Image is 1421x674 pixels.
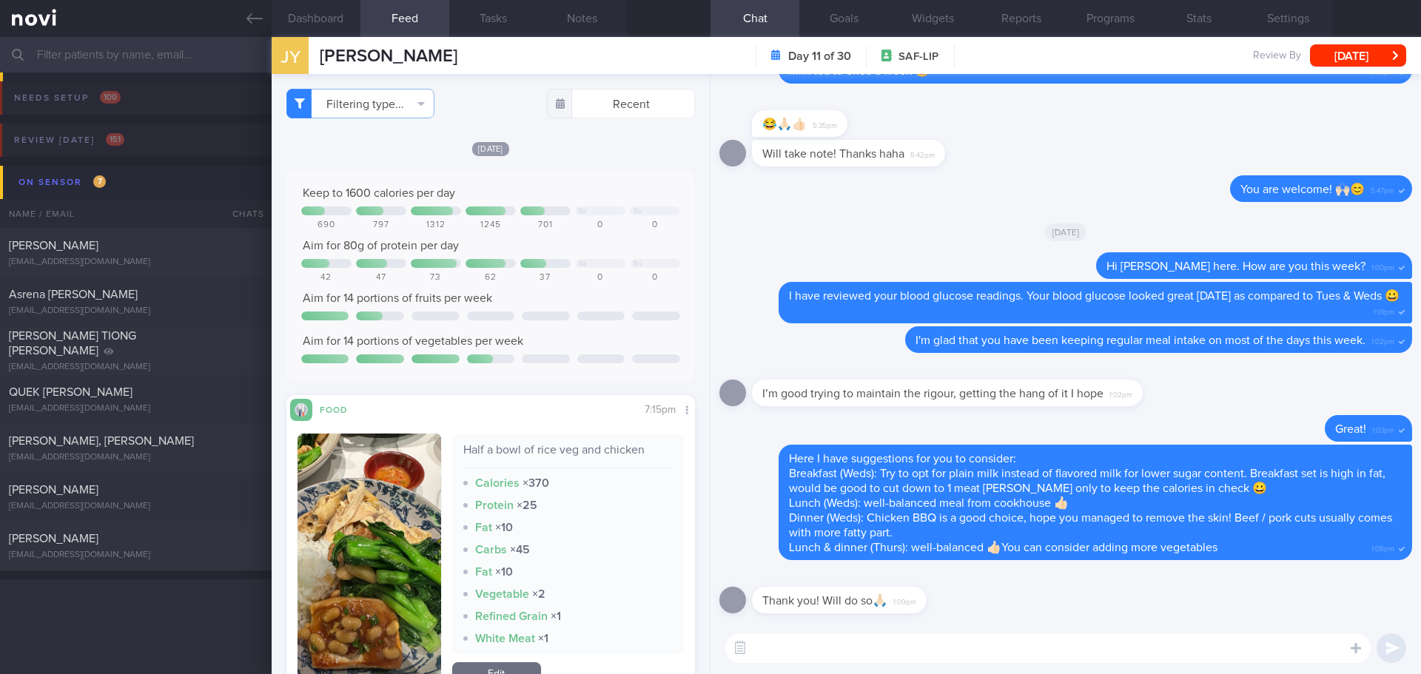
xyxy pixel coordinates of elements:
span: 😂🙏🏻👍🏻 [762,118,807,130]
strong: Fat [475,566,492,578]
span: Hi [PERSON_NAME] here. How are you this week? [1106,260,1365,272]
div: [EMAIL_ADDRESS][DOMAIN_NAME] [9,501,263,512]
strong: × 10 [495,522,513,533]
strong: × 1 [538,633,548,644]
span: Lunch & dinner (Thurs): well-balanced 👍🏻You can consider adding more vegetables [789,542,1217,553]
strong: Protein [475,499,514,511]
span: You are welcome! 🙌🏻😊 [1240,183,1365,195]
span: Dinner (Weds): Chicken BBQ is a good choice, hope you managed to remove the skin! Beef / pork cut... [789,512,1392,539]
div: Sa [579,207,587,215]
div: 62 [466,272,516,283]
div: 1312 [411,220,461,231]
div: Food [312,402,372,415]
span: Breakfast (Weds): Try to opt for plain milk instead of flavored milk for lower sugar content. Bre... [789,468,1385,494]
span: [PERSON_NAME] [320,47,457,65]
div: 47 [356,272,406,283]
div: 37 [520,272,571,283]
button: Filtering type... [286,89,434,118]
span: [PERSON_NAME] TIONG [PERSON_NAME] [9,330,136,357]
strong: × 25 [517,499,537,511]
span: SAF-LIP [898,50,938,64]
strong: × 2 [532,588,545,600]
span: [PERSON_NAME] [9,240,98,252]
div: 1245 [466,220,516,231]
span: [DATE] [1045,223,1087,241]
strong: × 10 [495,566,513,578]
strong: × 1 [551,610,561,622]
div: Su [634,260,642,268]
strong: Calories [475,477,520,489]
div: Chats [212,199,272,229]
button: [DATE] [1310,44,1406,67]
div: [EMAIL_ADDRESS][DOMAIN_NAME] [9,452,263,463]
span: Thank you! Will do so🙏🏻 [762,595,887,607]
div: 73 [411,272,461,283]
span: QUEK [PERSON_NAME] [9,386,132,398]
div: Sa [579,260,587,268]
strong: Fat [475,522,492,533]
div: On sensor [15,172,110,192]
span: [PERSON_NAME], [PERSON_NAME] [9,435,194,447]
span: Great! [1335,423,1366,435]
strong: × 45 [510,544,530,556]
div: [EMAIL_ADDRESS][DOMAIN_NAME] [9,257,263,268]
span: Keep to 1600 calories per day [303,187,455,199]
div: 0 [630,272,680,283]
strong: Vegetable [475,588,529,600]
span: Here I have suggestions for you to consider: [789,453,1016,465]
span: 7:15pm [645,405,676,415]
span: [PERSON_NAME] [9,533,98,545]
strong: Day 11 of 30 [788,49,851,64]
div: 0 [575,272,625,283]
span: 5:42pm [910,146,935,161]
span: 1:02pm [1371,333,1394,347]
span: 1:08pm [1371,540,1394,554]
span: 7 [93,175,106,188]
span: 1:00pm [1371,259,1394,273]
span: 1:03pm [1372,422,1394,436]
div: Half a bowl of rice veg and chicken [463,442,673,468]
span: I have reviewed your blood glucose readings. Your blood glucose looked great [DATE] as compared t... [789,290,1400,302]
span: Aim for 14 portions of vegetables per week [303,335,523,347]
span: 151 [106,133,124,146]
div: [EMAIL_ADDRESS][DOMAIN_NAME] [9,306,263,317]
strong: Refined Grain [475,610,548,622]
div: 0 [630,220,680,231]
div: Su [634,207,642,215]
div: 690 [301,220,352,231]
div: Review [DATE] [10,130,128,150]
div: [EMAIL_ADDRESS][DOMAIN_NAME] [9,362,263,373]
span: 1:02pm [1109,386,1132,400]
span: 100 [100,91,121,104]
div: 797 [356,220,406,231]
span: 1:01pm [1374,303,1394,317]
span: Review By [1253,50,1301,63]
span: Lunch (Weds): well-balanced meal from cookhouse 👍🏻 [789,497,1069,509]
span: 5:35pm [813,117,837,131]
div: Needs setup [10,88,124,108]
span: Aim for 14 portions of fruits per week [303,292,492,304]
div: JY [262,28,318,85]
span: I'm glad that you have been keeping regular meal intake on most of the days this week. [916,334,1365,346]
span: 1:09pm [893,593,916,607]
span: 5:47pm [1371,182,1394,196]
div: 0 [575,220,625,231]
strong: White Meat [475,633,535,644]
span: Will take note! Thanks haha [762,148,904,160]
div: [EMAIL_ADDRESS][DOMAIN_NAME] [9,403,263,414]
strong: Carbs [475,544,507,556]
div: [EMAIL_ADDRESS][DOMAIN_NAME] [9,550,263,561]
span: I’m good trying to maintain the rigour, getting the hang of it I hope [762,388,1103,400]
span: [PERSON_NAME] [9,484,98,496]
strong: × 370 [523,477,549,489]
span: Aim for 80g of protein per day [303,240,459,252]
span: [DATE] [472,142,509,156]
span: Asrena [PERSON_NAME] [9,289,138,300]
div: 42 [301,272,352,283]
div: 701 [520,220,571,231]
